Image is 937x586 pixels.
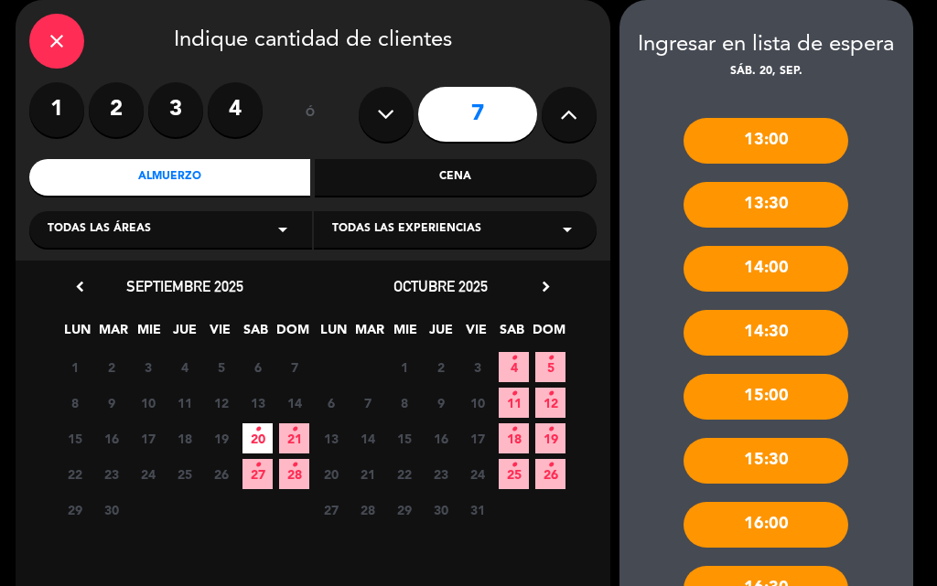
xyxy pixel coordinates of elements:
div: 14:00 [684,246,848,292]
span: JUE [169,319,199,349]
span: 5 [206,352,236,382]
span: VIE [461,319,491,349]
i: chevron_left [70,277,90,296]
span: 25 [169,459,199,489]
span: 28 [279,459,309,489]
span: 3 [133,352,163,382]
i: close [46,30,68,52]
i: arrow_drop_down [556,218,578,240]
div: 15:00 [684,374,848,420]
span: 15 [389,423,419,453]
span: MAR [98,319,128,349]
span: 7 [279,352,309,382]
span: 23 [96,459,126,489]
span: 22 [59,459,90,489]
span: 16 [425,423,456,453]
span: 15 [59,423,90,453]
label: 4 [208,82,263,137]
span: 3 [462,352,492,382]
span: 18 [499,423,529,453]
span: 1 [389,352,419,382]
span: 28 [352,495,382,525]
i: • [547,379,554,409]
span: 31 [462,495,492,525]
span: 1 [59,352,90,382]
span: 29 [59,495,90,525]
span: 18 [169,423,199,453]
span: 30 [96,495,126,525]
i: • [291,451,297,480]
i: • [511,451,517,480]
div: ó [281,82,340,146]
span: 9 [96,388,126,418]
span: 27 [242,459,273,489]
span: septiembre 2025 [126,277,243,295]
span: MAR [354,319,384,349]
span: octubre 2025 [393,277,488,295]
span: MIE [390,319,420,349]
div: 15:30 [684,438,848,484]
i: • [547,415,554,444]
span: 12 [535,388,565,418]
span: 19 [206,423,236,453]
span: 24 [133,459,163,489]
i: • [511,344,517,373]
span: 4 [169,352,199,382]
div: 13:30 [684,182,848,228]
span: 14 [352,423,382,453]
span: VIE [205,319,235,349]
i: • [547,344,554,373]
span: DOM [533,319,563,349]
span: 21 [279,423,309,453]
span: 26 [535,459,565,489]
span: 10 [462,388,492,418]
span: 17 [133,423,163,453]
div: 14:30 [684,310,848,356]
i: • [254,415,261,444]
span: 2 [96,352,126,382]
i: • [511,415,517,444]
span: 26 [206,459,236,489]
div: Ingresar en lista de espera [619,27,913,63]
i: • [254,451,261,480]
span: 27 [316,495,346,525]
label: 2 [89,82,144,137]
span: 6 [316,388,346,418]
span: SAB [241,319,271,349]
span: 30 [425,495,456,525]
span: SAB [497,319,527,349]
span: 9 [425,388,456,418]
span: 19 [535,423,565,453]
div: 13:00 [684,118,848,164]
span: JUE [425,319,456,349]
span: 8 [389,388,419,418]
span: 6 [242,352,273,382]
i: • [511,379,517,409]
label: 1 [29,82,84,137]
span: LUN [62,319,92,349]
span: 13 [242,388,273,418]
div: Cena [315,159,597,196]
span: 29 [389,495,419,525]
span: MIE [134,319,164,349]
div: sáb. 20, sep. [619,63,913,81]
i: arrow_drop_down [272,218,294,240]
span: 10 [133,388,163,418]
div: Indique cantidad de clientes [29,14,597,69]
span: 22 [389,459,419,489]
span: 24 [462,459,492,489]
span: 14 [279,388,309,418]
span: 11 [499,388,529,418]
span: 17 [462,423,492,453]
span: Todas las experiencias [332,220,481,239]
span: 23 [425,459,456,489]
span: 8 [59,388,90,418]
span: 21 [352,459,382,489]
span: 2 [425,352,456,382]
span: 4 [499,352,529,382]
i: • [547,451,554,480]
span: 11 [169,388,199,418]
span: 13 [316,423,346,453]
div: Almuerzo [29,159,311,196]
span: 16 [96,423,126,453]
